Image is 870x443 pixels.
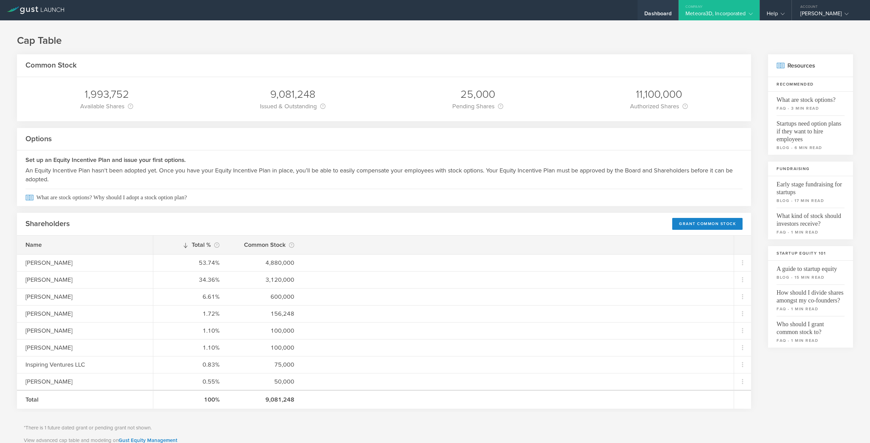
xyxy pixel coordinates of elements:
p: An Equity Incentive Plan hasn't been adopted yet. Once you have your Equity Incentive Plan in pla... [25,166,743,184]
div: 100,000 [237,326,294,335]
p: *There is 1 future dated grant or pending grant not shown. [24,424,744,432]
h3: Recommended [768,77,853,92]
div: 0.83% [162,360,220,369]
div: [PERSON_NAME] [25,343,144,352]
div: 53.74% [162,258,220,267]
div: Help [767,10,785,20]
a: Early stage fundraising for startupsblog - 17 min read [768,176,853,208]
small: faq - 1 min read [777,306,845,312]
span: Early stage fundraising for startups [777,176,845,196]
div: 1.72% [162,309,220,318]
small: faq - 3 min read [777,105,845,111]
div: Dashboard [644,10,672,20]
span: A guide to startup equity [777,261,845,273]
div: 34.36% [162,275,220,284]
a: What are stock options?faq - 3 min read [768,92,853,115]
div: [PERSON_NAME] [800,10,858,20]
div: 0.55% [162,377,220,386]
div: Pending Shares [452,101,503,111]
small: faq - 1 min read [777,337,845,344]
a: A guide to startup equityblog - 15 min read [768,261,853,284]
small: blog - 15 min read [777,274,845,280]
div: 75,000 [237,360,294,369]
a: What kind of stock should investors receive?faq - 1 min read [768,208,853,239]
div: 600,000 [237,292,294,301]
small: blog - 17 min read [777,198,845,204]
div: 1.10% [162,326,220,335]
div: 6.61% [162,292,220,301]
div: 9,081,248 [260,87,326,101]
div: Authorized Shares [630,101,688,111]
div: [PERSON_NAME] [25,326,144,335]
div: [PERSON_NAME] [25,377,144,386]
h2: Resources [768,54,853,77]
div: 4,880,000 [237,258,294,267]
div: 100% [162,395,220,404]
a: Who should I grant common stock to?faq - 1 min read [768,316,853,348]
small: blog - 6 min read [777,145,845,151]
div: [PERSON_NAME] [25,275,144,284]
span: How should I divide shares amongst my co-founders? [777,284,845,304]
div: 1,993,752 [80,87,133,101]
div: [PERSON_NAME] [25,309,144,318]
span: Who should I grant common stock to? [777,316,845,336]
h3: Startup Equity 101 [768,246,853,261]
div: 3,120,000 [237,275,294,284]
h2: Shareholders [25,219,70,229]
div: Total % [162,240,220,250]
h3: Fundraising [768,162,853,176]
div: Grant Common Stock [672,218,743,230]
div: Name [25,240,144,249]
div: 100,000 [237,343,294,352]
h2: Options [25,134,52,144]
a: What are stock options? Why should I adopt a stock option plan? [17,189,751,206]
div: Total [25,395,144,404]
h3: Set up an Equity Incentive Plan and issue your first options. [25,155,743,164]
a: Startups need option plans if they want to hire employeesblog - 6 min read [768,115,853,155]
a: How should I divide shares amongst my co-founders?faq - 1 min read [768,284,853,316]
h2: Common Stock [25,60,77,70]
div: Available Shares [80,101,133,111]
span: What are stock options? Why should I adopt a stock option plan? [25,189,743,206]
div: 1.10% [162,343,220,352]
div: [PERSON_NAME] [25,258,144,267]
div: 156,248 [237,309,294,318]
span: Startups need option plans if they want to hire employees [777,115,845,143]
div: 9,081,248 [237,395,294,404]
h1: Cap Table [17,34,853,48]
div: 50,000 [237,377,294,386]
div: [PERSON_NAME] [25,292,144,301]
div: 25,000 [452,87,503,101]
div: Inspiring Ventures LLC [25,360,144,369]
div: Common Stock [237,240,294,250]
div: Issued & Outstanding [260,101,326,111]
div: Meteora3D, Incorporated [685,10,752,20]
span: What kind of stock should investors receive? [777,208,845,228]
div: 11,100,000 [630,87,688,101]
span: What are stock options? [777,92,845,104]
small: faq - 1 min read [777,229,845,235]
